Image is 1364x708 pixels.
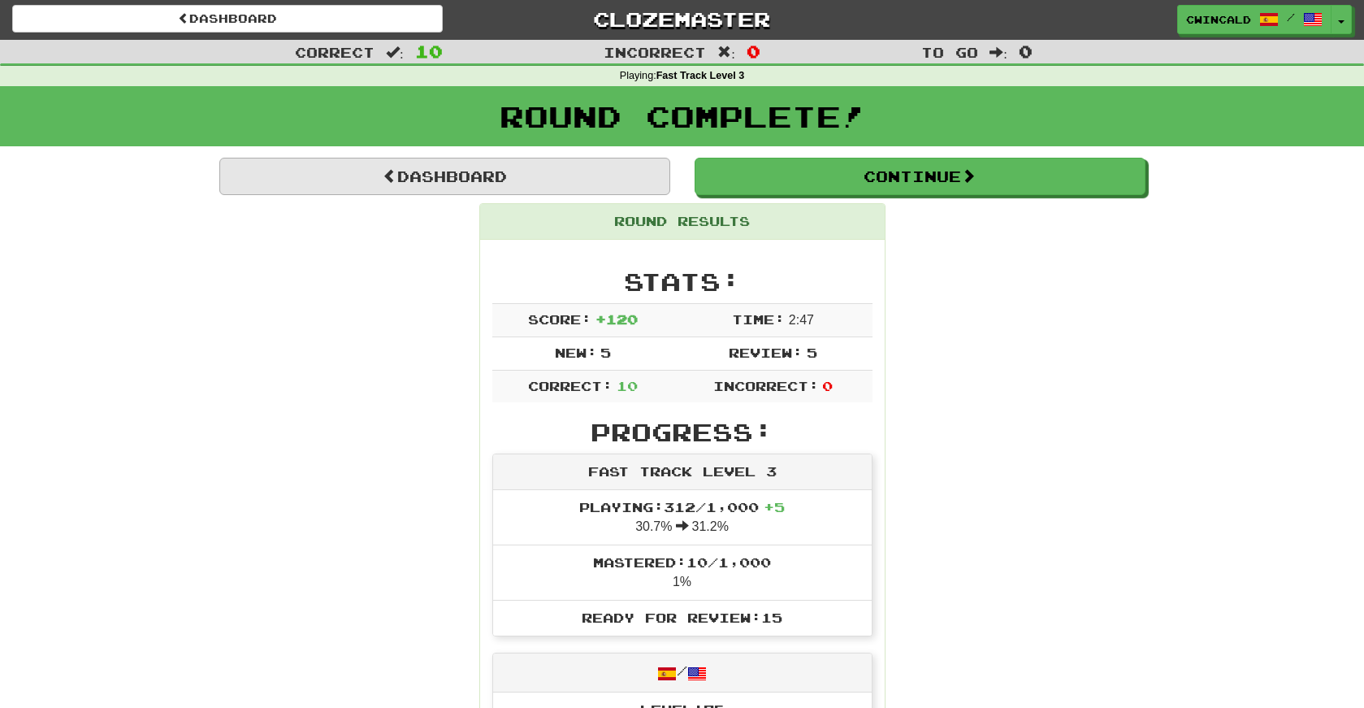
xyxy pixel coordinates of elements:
a: Dashboard [219,158,670,195]
span: cwincald [1186,12,1251,27]
li: 30.7% 31.2% [493,490,872,545]
span: : [989,46,1007,59]
li: 1% [493,545,872,601]
strong: Fast Track Level 3 [656,70,745,81]
span: Ready for Review: 15 [582,610,782,625]
span: 10 [617,378,638,393]
span: Time: [732,311,785,327]
span: / [1287,11,1295,23]
span: 5 [600,345,611,360]
div: / [493,654,872,692]
span: : [717,46,735,59]
h2: Stats: [492,268,873,295]
span: 10 [415,41,443,61]
span: 2 : 47 [789,313,814,327]
span: + 120 [595,311,638,327]
span: Score: [528,311,591,327]
span: New: [555,345,597,360]
span: 0 [747,41,760,61]
h2: Progress: [492,419,873,445]
span: + 5 [764,499,785,515]
span: Correct: [528,378,613,393]
h1: Round Complete! [6,100,1358,132]
span: 0 [1019,41,1033,61]
span: : [386,46,404,59]
button: Continue [695,158,1145,195]
span: Incorrect [604,44,706,60]
a: Dashboard [12,5,443,33]
a: Clozemaster [467,5,898,33]
span: To go [921,44,978,60]
span: Mastered: 10 / 1,000 [593,554,771,570]
span: 5 [807,345,817,360]
span: Incorrect: [713,378,819,393]
div: Round Results [480,204,885,240]
span: Review: [729,345,803,360]
span: 0 [822,378,833,393]
a: cwincald / [1177,5,1332,34]
span: Correct [295,44,375,60]
span: Playing: 312 / 1,000 [579,499,785,515]
div: Fast Track Level 3 [493,454,872,490]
